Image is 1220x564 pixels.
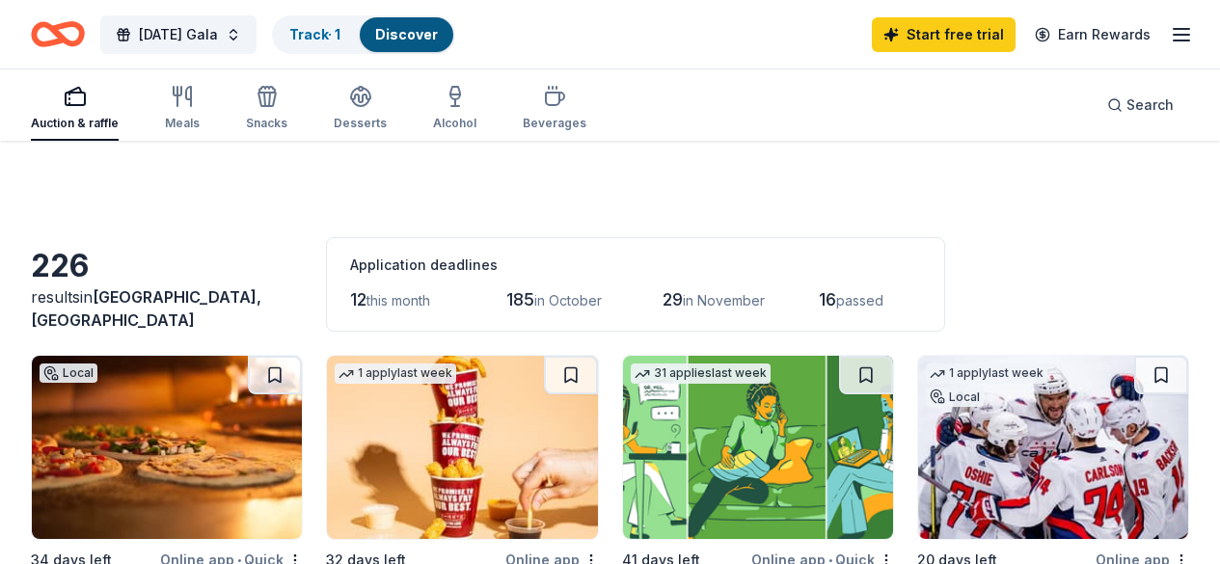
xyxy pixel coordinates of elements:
[1126,94,1174,117] span: Search
[246,77,287,141] button: Snacks
[335,363,456,384] div: 1 apply last week
[165,77,200,141] button: Meals
[623,356,893,539] img: Image for BetterHelp Social Impact
[31,287,261,330] span: in
[31,12,85,57] a: Home
[836,292,883,309] span: passed
[327,356,597,539] img: Image for Sheetz
[32,356,302,539] img: Image for Pizzeria Paradiso
[918,356,1188,539] img: Image for Washington Capitals
[289,26,340,42] a: Track· 1
[683,292,765,309] span: in November
[631,363,771,384] div: 31 applies last week
[819,289,836,309] span: 16
[31,285,303,332] div: results
[40,363,97,383] div: Local
[350,254,921,277] div: Application deadlines
[433,116,476,131] div: Alcohol
[334,77,387,141] button: Desserts
[165,116,200,131] div: Meals
[31,116,119,131] div: Auction & raffle
[100,15,257,54] button: [DATE] Gala
[523,116,586,131] div: Beverages
[534,292,602,309] span: in October
[31,287,261,330] span: [GEOGRAPHIC_DATA], [GEOGRAPHIC_DATA]
[272,15,455,54] button: Track· 1Discover
[1023,17,1162,52] a: Earn Rewards
[663,289,683,309] span: 29
[139,23,218,46] span: [DATE] Gala
[334,116,387,131] div: Desserts
[246,116,287,131] div: Snacks
[872,17,1016,52] a: Start free trial
[506,289,534,309] span: 185
[366,292,430,309] span: this month
[350,289,366,309] span: 12
[31,247,303,285] div: 226
[375,26,438,42] a: Discover
[1092,86,1189,124] button: Search
[523,77,586,141] button: Beverages
[926,388,984,407] div: Local
[926,363,1047,384] div: 1 apply last week
[31,77,119,141] button: Auction & raffle
[433,77,476,141] button: Alcohol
